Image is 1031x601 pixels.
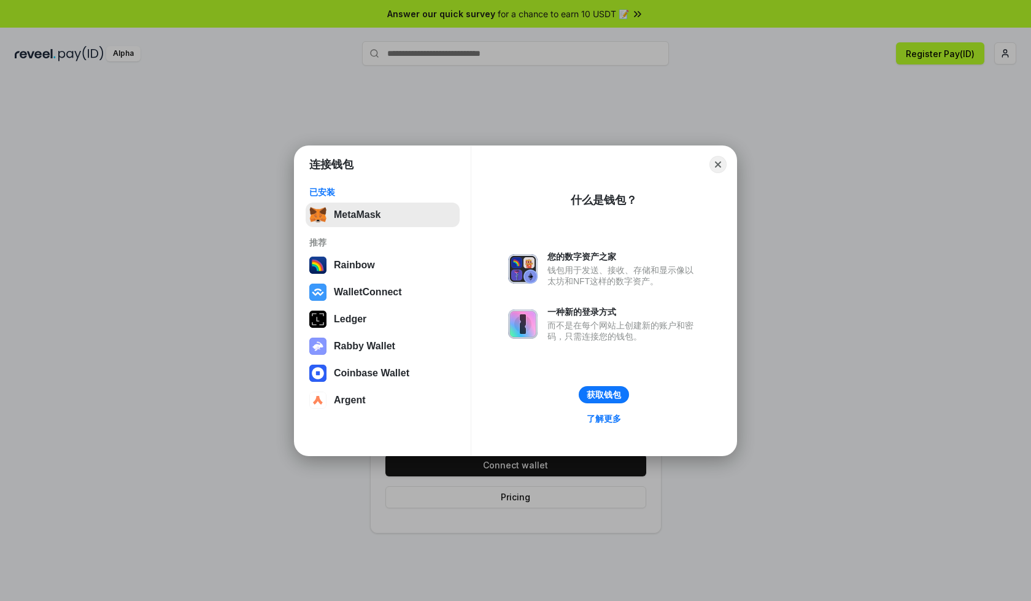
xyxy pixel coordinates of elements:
[547,320,700,342] div: 而不是在每个网站上创建新的账户和密码，只需连接您的钱包。
[306,253,460,277] button: Rainbow
[309,157,353,172] h1: 连接钱包
[709,156,727,173] button: Close
[309,392,326,409] img: svg+xml,%3Csvg%20width%3D%2228%22%20height%3D%2228%22%20viewBox%3D%220%200%2028%2028%22%20fill%3D...
[547,306,700,317] div: 一种新的登录方式
[587,389,621,400] div: 获取钱包
[306,203,460,227] button: MetaMask
[306,334,460,359] button: Rabby Wallet
[309,206,326,223] img: svg+xml,%3Csvg%20fill%3D%22none%22%20height%3D%2233%22%20viewBox%3D%220%200%2035%2033%22%20width%...
[309,237,456,248] div: 推荐
[334,395,366,406] div: Argent
[571,193,637,207] div: 什么是钱包？
[334,260,375,271] div: Rainbow
[306,361,460,386] button: Coinbase Wallet
[309,338,326,355] img: svg+xml,%3Csvg%20xmlns%3D%22http%3A%2F%2Fwww.w3.org%2F2000%2Fsvg%22%20fill%3D%22none%22%20viewBox...
[309,284,326,301] img: svg+xml,%3Csvg%20width%3D%2228%22%20height%3D%2228%22%20viewBox%3D%220%200%2028%2028%22%20fill%3D...
[306,307,460,332] button: Ledger
[309,187,456,198] div: 已安装
[587,413,621,424] div: 了解更多
[334,209,380,220] div: MetaMask
[508,309,538,339] img: svg+xml,%3Csvg%20xmlns%3D%22http%3A%2F%2Fwww.w3.org%2F2000%2Fsvg%22%20fill%3D%22none%22%20viewBox...
[508,254,538,284] img: svg+xml,%3Csvg%20xmlns%3D%22http%3A%2F%2Fwww.w3.org%2F2000%2Fsvg%22%20fill%3D%22none%22%20viewBox...
[334,368,409,379] div: Coinbase Wallet
[309,365,326,382] img: svg+xml,%3Csvg%20width%3D%2228%22%20height%3D%2228%22%20viewBox%3D%220%200%2028%2028%22%20fill%3D...
[334,341,395,352] div: Rabby Wallet
[309,257,326,274] img: svg+xml,%3Csvg%20width%3D%22120%22%20height%3D%22120%22%20viewBox%3D%220%200%20120%20120%22%20fil...
[334,314,366,325] div: Ledger
[547,265,700,287] div: 钱包用于发送、接收、存储和显示像以太坊和NFT这样的数字资产。
[547,251,700,262] div: 您的数字资产之家
[579,411,628,427] a: 了解更多
[579,386,629,403] button: 获取钱包
[334,287,402,298] div: WalletConnect
[306,280,460,304] button: WalletConnect
[306,388,460,413] button: Argent
[309,311,326,328] img: svg+xml,%3Csvg%20xmlns%3D%22http%3A%2F%2Fwww.w3.org%2F2000%2Fsvg%22%20width%3D%2228%22%20height%3...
